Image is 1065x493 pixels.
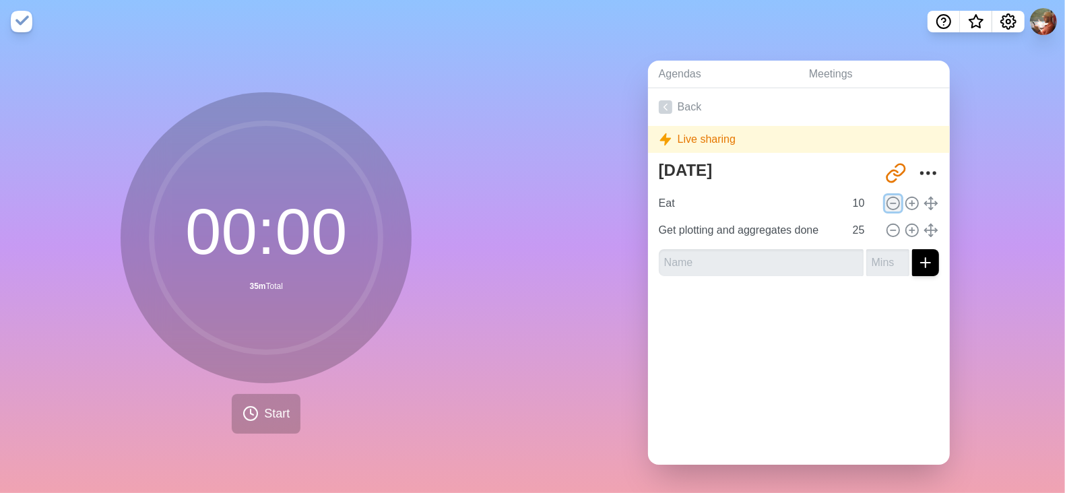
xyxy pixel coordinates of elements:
button: Share link [882,160,909,187]
a: Meetings [798,61,950,88]
span: Start [264,405,290,423]
button: What’s new [960,11,992,32]
img: timeblocks logo [11,11,32,32]
input: Name [653,217,845,244]
a: Agendas [648,61,798,88]
input: Mins [847,190,880,217]
button: Start [232,394,300,434]
input: Name [659,249,864,276]
input: Name [653,190,845,217]
button: Help [928,11,960,32]
a: Back [648,88,950,126]
button: More [915,160,942,187]
input: Mins [847,217,880,244]
input: Mins [866,249,909,276]
div: Live sharing [648,126,950,153]
button: Settings [992,11,1025,32]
